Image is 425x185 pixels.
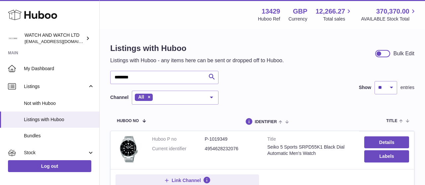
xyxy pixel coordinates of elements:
[138,94,144,100] span: All
[267,136,354,144] strong: Title
[376,7,409,16] span: 370,370.00
[117,119,139,123] span: Huboo no
[24,150,87,156] span: Stock
[24,133,94,139] span: Bundles
[24,83,87,90] span: Listings
[258,16,280,22] div: Huboo Ref
[323,16,353,22] span: Total sales
[8,160,91,172] a: Log out
[24,100,94,107] span: Not with Huboo
[400,84,414,91] span: entries
[359,84,371,91] label: Show
[386,119,397,123] span: title
[255,120,277,124] span: identifier
[152,136,205,142] dt: Huboo P no
[267,144,354,157] div: Seiko 5 Sports SRPD55K1 Black Dial Automatic Men's Watch
[205,136,258,142] dd: P-1019349
[110,43,284,54] h1: Listings with Huboo
[25,32,84,45] div: WATCH AND WATCH LTD
[110,94,128,101] label: Channel
[24,66,94,72] span: My Dashboard
[24,116,94,123] span: Listings with Huboo
[364,150,409,162] button: Labels
[262,7,280,16] strong: 13429
[110,57,284,64] p: Listings with Huboo - any items here can be sent or dropped off to Huboo.
[361,7,417,22] a: 370,370.00 AVAILABLE Stock Total
[315,7,353,22] a: 12,266.27 Total sales
[152,146,205,152] dt: Current identifier
[393,50,414,57] div: Bulk Edit
[293,7,307,16] strong: GBP
[364,136,409,148] a: Details
[315,7,345,16] span: 12,266.27
[361,16,417,22] span: AVAILABLE Stock Total
[116,136,142,162] img: Seiko 5 Sports SRPD55K1 Black Dial Automatic Men's Watch
[8,33,18,43] img: internalAdmin-13429@internal.huboo.com
[289,16,307,22] div: Currency
[205,146,258,152] dd: 4954628232076
[25,39,98,44] span: [EMAIL_ADDRESS][DOMAIN_NAME]
[172,177,201,183] span: Link Channel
